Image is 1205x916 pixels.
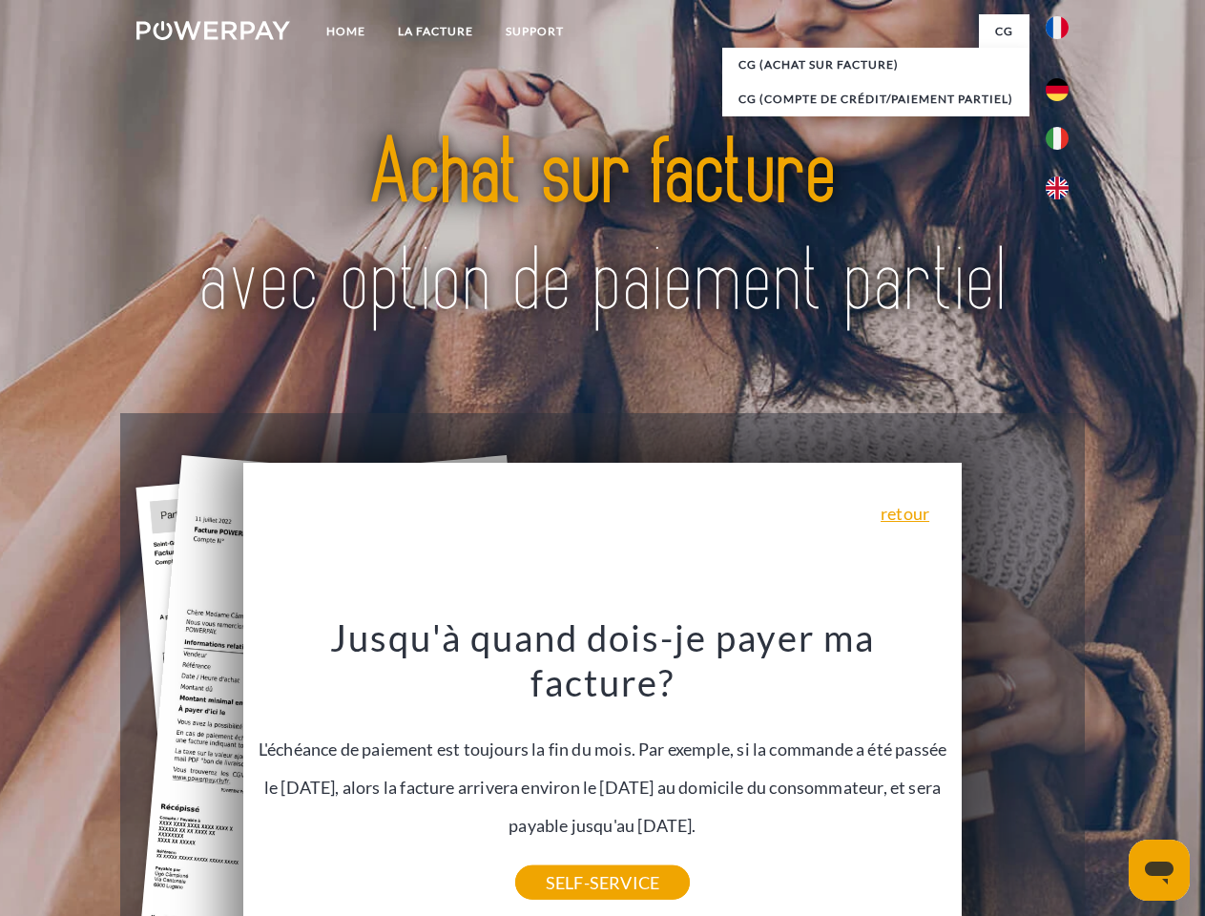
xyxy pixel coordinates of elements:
[489,14,580,49] a: Support
[1046,78,1069,101] img: de
[515,865,690,900] a: SELF-SERVICE
[881,505,929,522] a: retour
[1046,16,1069,39] img: fr
[255,614,951,883] div: L'échéance de paiement est toujours la fin du mois. Par exemple, si la commande a été passée le [...
[979,14,1029,49] a: CG
[136,21,290,40] img: logo-powerpay-white.svg
[1046,127,1069,150] img: it
[255,614,951,706] h3: Jusqu'à quand dois-je payer ma facture?
[722,82,1029,116] a: CG (Compte de crédit/paiement partiel)
[382,14,489,49] a: LA FACTURE
[1129,840,1190,901] iframe: Bouton de lancement de la fenêtre de messagerie
[310,14,382,49] a: Home
[182,92,1023,365] img: title-powerpay_fr.svg
[722,48,1029,82] a: CG (achat sur facture)
[1046,177,1069,199] img: en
